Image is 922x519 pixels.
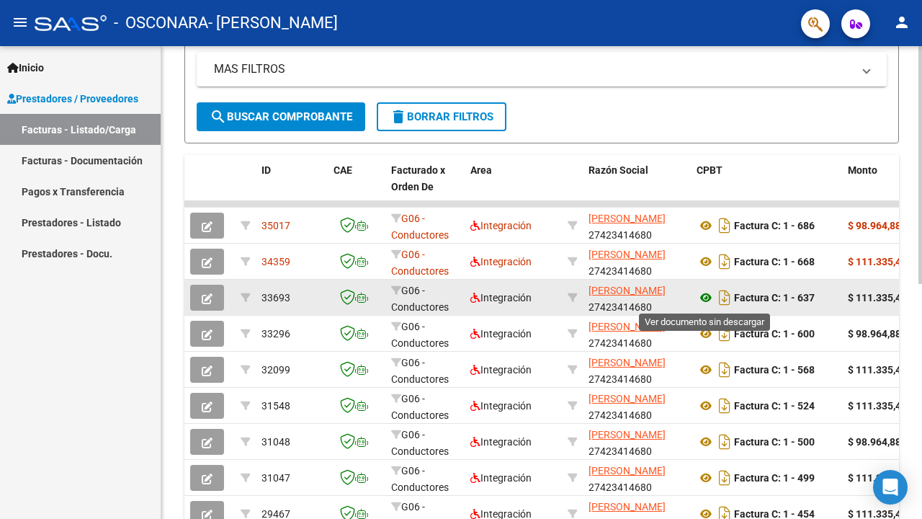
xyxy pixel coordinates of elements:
div: 27423414680 [588,355,685,385]
strong: Factura C: 1 - 600 [734,328,815,340]
i: Descargar documento [715,286,734,309]
span: [PERSON_NAME] [588,429,666,440]
div: 27423414680 [588,319,685,349]
span: G06 - Conductores Navales Posadas [391,249,449,309]
span: 31548 [261,400,290,412]
span: [PERSON_NAME] [588,465,666,476]
span: 34359 [261,256,290,267]
span: G06 - Conductores Navales Posadas [391,393,449,453]
strong: $ 111.335,49 [848,472,907,484]
span: [PERSON_NAME] [588,285,666,296]
mat-expansion-panel-header: MAS FILTROS [197,52,887,86]
datatable-header-cell: Facturado x Orden De [385,155,465,218]
span: Razón Social [588,164,648,176]
div: 27423414680 [588,463,685,493]
span: Integración [470,364,532,376]
strong: $ 111.335,49 [848,256,907,267]
span: Buscar Comprobante [210,110,352,123]
span: Inicio [7,60,44,76]
span: [PERSON_NAME] [588,321,666,332]
span: Integración [470,328,532,340]
span: 32099 [261,364,290,376]
span: Facturado x Orden De [391,164,445,192]
mat-icon: person [893,14,910,31]
strong: $ 98.964,88 [848,436,901,448]
span: G06 - Conductores Navales Posadas [391,213,449,273]
span: G06 - Conductores Navales Posadas [391,357,449,417]
button: Buscar Comprobante [197,102,365,131]
strong: $ 111.335,49 [848,364,907,376]
span: Integración [470,400,532,412]
span: [PERSON_NAME] [588,213,666,224]
strong: Factura C: 1 - 686 [734,220,815,231]
mat-panel-title: MAS FILTROS [214,61,852,77]
div: 27423414680 [588,210,685,241]
mat-icon: menu [12,14,29,31]
span: G06 - Conductores Navales Posadas [391,321,449,381]
span: Prestadores / Proveedores [7,91,138,107]
strong: Factura C: 1 - 637 [734,292,815,303]
span: 33296 [261,328,290,340]
span: Integración [470,472,532,484]
span: 31048 [261,436,290,448]
span: G06 - Conductores Navales Posadas [391,429,449,489]
span: [PERSON_NAME] [588,357,666,368]
div: 27423414680 [588,427,685,457]
strong: Factura C: 1 - 500 [734,436,815,448]
datatable-header-cell: ID [256,155,328,218]
i: Descargar documento [715,466,734,489]
button: Borrar Filtros [377,102,506,131]
i: Descargar documento [715,214,734,237]
datatable-header-cell: Razón Social [583,155,691,218]
div: 27423414680 [588,391,685,421]
span: ID [261,164,271,176]
div: 27423414680 [588,247,685,277]
span: [PERSON_NAME] [588,393,666,404]
span: Monto [848,164,877,176]
span: G06 - Conductores Navales Posadas [391,285,449,345]
mat-icon: delete [390,108,407,125]
span: Integración [470,436,532,448]
i: Descargar documento [715,394,734,417]
span: 33693 [261,292,290,303]
strong: Factura C: 1 - 668 [734,256,815,267]
span: Integración [470,220,532,231]
div: 27423414680 [588,283,685,313]
span: 35017 [261,220,290,231]
span: Area [470,164,492,176]
span: - OSCONARA [114,7,208,39]
i: Descargar documento [715,322,734,345]
strong: $ 111.335,49 [848,400,907,412]
span: CPBT [697,164,722,176]
span: Integración [470,292,532,303]
span: - [PERSON_NAME] [208,7,338,39]
datatable-header-cell: CAE [328,155,385,218]
i: Descargar documento [715,250,734,273]
strong: Factura C: 1 - 568 [734,364,815,376]
span: [PERSON_NAME] [588,249,666,260]
mat-icon: search [210,108,227,125]
datatable-header-cell: Area [465,155,562,218]
datatable-header-cell: CPBT [691,155,842,218]
i: Descargar documento [715,430,734,453]
span: Integración [470,256,532,267]
span: [PERSON_NAME] [588,501,666,513]
span: 31047 [261,472,290,484]
strong: $ 98.964,88 [848,220,901,231]
strong: $ 98.964,88 [848,328,901,340]
span: CAE [334,164,352,176]
span: Borrar Filtros [390,110,493,123]
strong: $ 111.335,49 [848,292,907,303]
div: Open Intercom Messenger [873,470,908,505]
i: Descargar documento [715,358,734,381]
strong: Factura C: 1 - 499 [734,472,815,484]
strong: Factura C: 1 - 524 [734,400,815,412]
